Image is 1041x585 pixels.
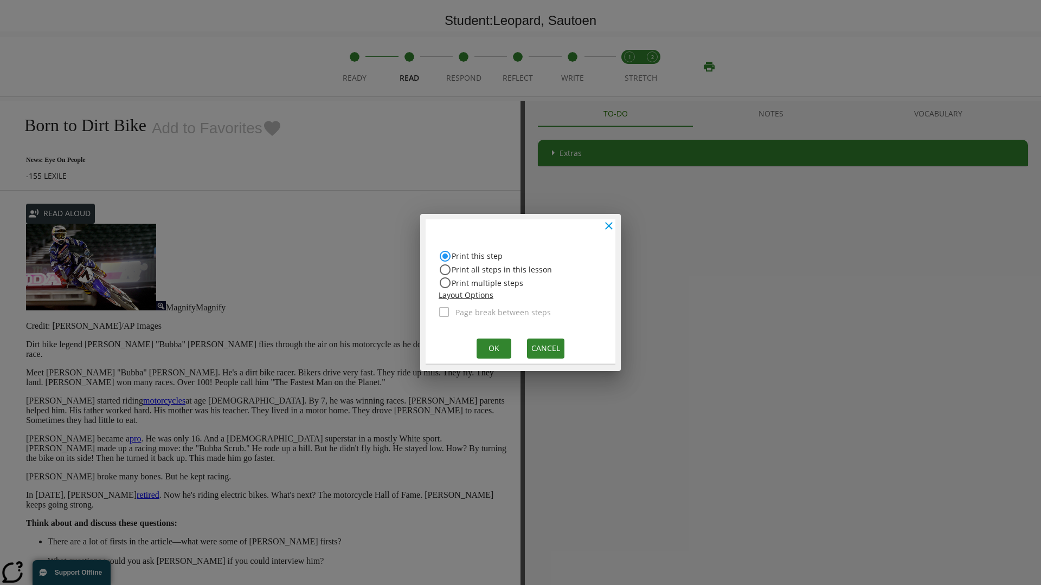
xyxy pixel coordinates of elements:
[597,214,621,238] button: close
[455,307,551,318] span: Page break between steps
[527,339,564,359] button: Cancel
[452,277,523,289] span: Print multiple steps
[452,250,503,262] span: Print this step
[477,339,511,359] button: Ok, Will open in new browser window or tab
[439,289,561,301] p: Layout Options
[452,264,552,275] span: Print all steps in this lesson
